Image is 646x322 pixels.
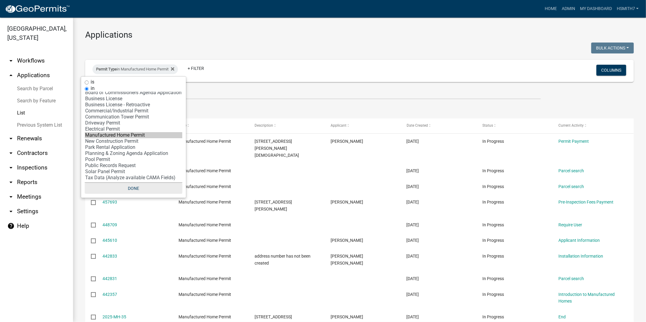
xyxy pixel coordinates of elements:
option: Solar Panel Permit [85,169,182,175]
span: David mathis [331,238,363,243]
a: 448709 [103,222,117,227]
span: Manufactured Home Permit [179,222,231,227]
a: 457693 [103,200,117,204]
datatable-header-cell: Status [477,118,553,133]
span: In Progress [483,238,504,243]
option: Public Records Request [85,163,182,169]
a: Permit Payment [558,139,589,144]
a: Parcel search [558,276,584,281]
span: Manufactured Home Permit [179,314,231,319]
i: arrow_drop_up [7,72,15,79]
span: Description [255,123,273,128]
i: arrow_drop_down [7,208,15,215]
span: In Progress [483,184,504,189]
a: hsmith7 [614,3,641,15]
span: In Progress [483,292,504,297]
span: Permit Type [96,67,117,71]
a: Parcel search [558,184,584,189]
span: Manufactured Home Permit [179,168,231,173]
span: Manufactured Home Permit [179,292,231,297]
datatable-header-cell: Description [249,118,325,133]
option: Communication Tower Permit [85,114,182,120]
span: 204 Magnolia Street [255,314,292,319]
span: In Progress [483,254,504,259]
option: Tax Data (Analyze available CAMA Fields) [85,175,182,181]
input: Search for applications [85,87,541,99]
h3: Applications [85,30,634,40]
a: 442833 [103,254,117,259]
span: Manufactured Home Permit [179,276,231,281]
a: 442357 [103,292,117,297]
a: 442831 [103,276,117,281]
datatable-header-cell: Current Activity [553,118,629,133]
option: Planning & Zoning Agenda Application [85,150,182,156]
label: is [91,80,95,84]
option: New Construction Permit [85,138,182,144]
span: 08/25/2025 [407,168,419,173]
span: Ronnie Dozier [331,200,363,204]
datatable-header-cell: Type [173,118,249,133]
span: Manufactured Home Permit [179,139,231,144]
a: Applicant Information [558,238,600,243]
button: Columns [596,65,626,76]
a: Admin [559,3,578,15]
span: 06/29/2025 [407,276,419,281]
option: Board of Commissioners Agenda Application [85,90,182,96]
span: In Progress [483,168,504,173]
div: in Manufactured Home Permit [92,64,178,74]
span: Current Activity [558,123,584,128]
span: In Progress [483,276,504,281]
datatable-header-cell: Applicant [325,118,401,133]
span: Manufactured Home Permit [179,254,231,259]
label: in [91,86,95,91]
span: 07/12/2025 [407,222,419,227]
option: Driveway Permit [85,120,182,126]
a: My Dashboard [578,3,614,15]
option: Business License - Retroactive [85,102,182,108]
span: Michelle [331,139,363,144]
option: Park Rental Application [85,144,182,150]
span: 06/27/2025 [407,292,419,297]
span: 999 Powell Church Rd [255,139,299,158]
a: + Filter [183,63,209,74]
span: 07/07/2025 [407,238,419,243]
span: Devan Jones [331,314,363,319]
i: arrow_drop_down [7,193,15,200]
i: arrow_drop_down [7,57,15,64]
span: Manufactured Home Permit [179,184,231,189]
a: End [558,314,566,319]
span: In Progress [483,314,504,319]
a: Require User [558,222,582,227]
span: 07/31/2025 [407,200,419,204]
i: help [7,222,15,230]
span: Blake Dale Everson [331,254,363,265]
span: address number has not been created [255,254,311,265]
span: In Progress [483,200,504,204]
a: Pre-Inspection Fees Payment [558,200,613,204]
span: 06/29/2025 [407,254,419,259]
span: 415 willis rd [255,200,292,211]
a: Introduction to Manufactured Homes [558,292,615,304]
span: 09/04/2025 [407,139,419,144]
span: In Progress [483,139,504,144]
i: arrow_drop_down [7,179,15,186]
option: Electrical Permit [85,126,182,132]
datatable-header-cell: Date Created [401,118,477,133]
span: 06/20/2025 [407,314,419,319]
option: Commercial/Industrial Permit [85,108,182,114]
i: arrow_drop_down [7,135,15,142]
span: Date Created [407,123,428,128]
a: Home [542,3,559,15]
button: Bulk Actions [591,43,634,53]
span: Status [483,123,493,128]
a: 2025-MH-35 [103,314,127,319]
span: Manufactured Home Permit [179,200,231,204]
option: Business License [85,96,182,102]
i: arrow_drop_down [7,149,15,157]
span: 08/22/2025 [407,184,419,189]
a: 445610 [103,238,117,243]
option: Pool Permit [85,156,182,163]
option: Manufactured Home Permit [85,132,182,138]
span: In Progress [483,222,504,227]
span: Applicant [331,123,346,128]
